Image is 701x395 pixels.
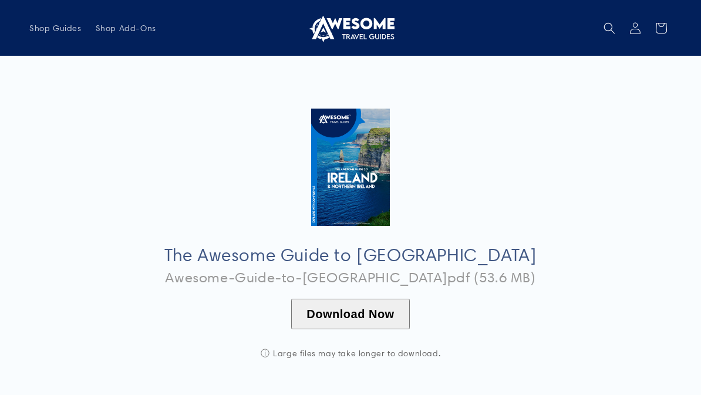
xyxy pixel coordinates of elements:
[22,16,89,40] a: Shop Guides
[233,348,468,359] div: Large files may take longer to download.
[306,14,395,42] img: Awesome Travel Guides
[596,15,622,41] summary: Search
[261,348,270,359] span: ⓘ
[29,23,82,33] span: Shop Guides
[96,23,156,33] span: Shop Add-Ons
[302,9,399,46] a: Awesome Travel Guides
[89,16,163,40] a: Shop Add-Ons
[311,109,389,226] img: Cover_Large_-_Ireland.jpg
[291,299,409,329] button: Download Now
